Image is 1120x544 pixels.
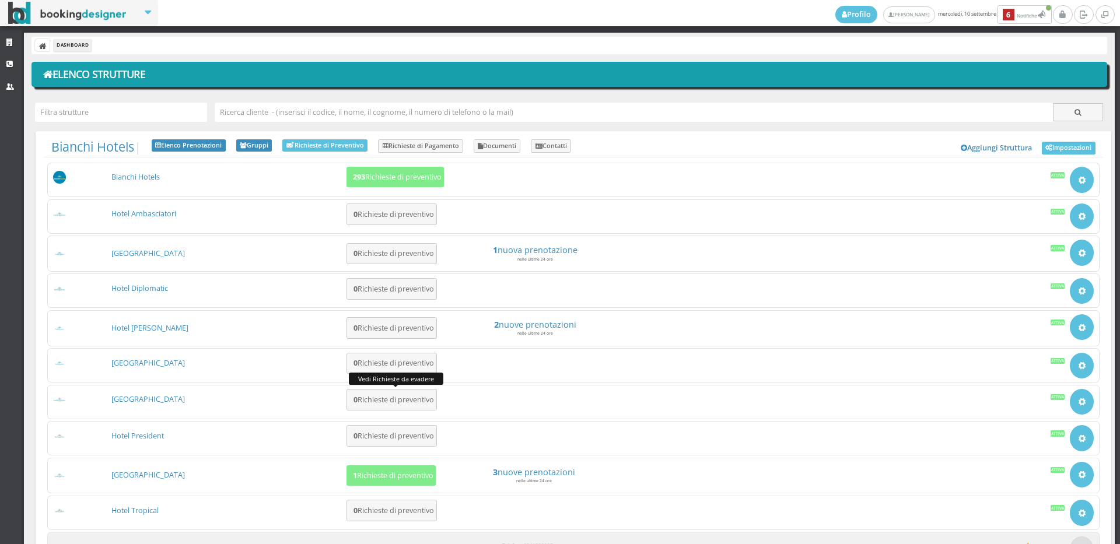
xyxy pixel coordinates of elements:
strong: 3 [493,466,498,478]
h4: nuove prenotazioni [444,467,623,477]
div: Attiva [1051,505,1065,511]
a: Hotel Ambasciatori [111,209,176,219]
button: 293Richieste di preventivo [346,167,444,187]
button: 0Richieste di preventivo [346,389,437,410]
h4: nuove prenotazioni [446,320,624,329]
h5: Richieste di preventivo [349,471,433,480]
a: 1nuova prenotazione [446,245,624,255]
b: 6 [1003,9,1014,21]
img: c99f326e7d3611ed9c9d0608f5526cb6_max100.png [53,361,66,366]
a: [GEOGRAPHIC_DATA] [111,358,185,368]
h5: Richieste di preventivo [350,210,434,219]
a: Hotel Tropical [111,506,159,515]
a: Hotel President [111,431,164,441]
b: 1 [353,471,357,480]
b: 0 [353,284,358,294]
button: 0Richieste di preventivo [346,353,437,374]
b: 0 [353,358,358,368]
h5: Richieste di preventivo [349,173,442,181]
span: | [51,139,141,155]
button: 0Richieste di preventivo [346,317,437,339]
h1: Elenco Strutture [40,65,1100,85]
b: 0 [353,248,358,258]
div: Attiva [1051,172,1065,178]
h5: Richieste di preventivo [350,431,434,440]
a: [GEOGRAPHIC_DATA] [111,470,185,480]
img: d1a594307d3611ed9c9d0608f5526cb6_max100.png [53,397,66,402]
button: 0Richieste di preventivo [346,425,437,447]
input: Filtra strutture [35,103,207,122]
button: 0Richieste di preventivo [346,278,437,300]
img: a22403af7d3611ed9c9d0608f5526cb6_max100.png [53,212,66,217]
div: Attiva [1051,283,1065,289]
img: ea773b7e7d3611ed9c9d0608f5526cb6_max100.png [53,473,66,478]
img: f1a57c167d3611ed9c9d0608f5526cb6_max100.png [53,508,66,514]
a: Documenti [474,139,521,153]
div: Attiva [1051,394,1065,400]
b: 0 [353,323,358,333]
button: 0Richieste di preventivo [346,203,437,225]
a: Contatti [531,139,571,153]
b: 0 [353,395,358,405]
h5: Richieste di preventivo [350,359,434,367]
img: b34dc2487d3611ed9c9d0608f5526cb6_max100.png [53,251,66,257]
a: Bianchi Hotels [111,172,160,182]
img: 56a3b5230dfa11eeb8a602419b1953d8_max100.png [53,171,66,184]
img: c3084f9b7d3611ed9c9d0608f5526cb6_max100.png [53,326,66,331]
a: 2nuove prenotazioni [446,320,624,329]
a: [GEOGRAPHIC_DATA] [111,248,185,258]
img: da2a24d07d3611ed9c9d0608f5526cb6_max100.png [53,434,66,439]
button: 0Richieste di preventivo [346,243,437,265]
h5: Richieste di preventivo [350,285,434,293]
small: nelle ultime 24 ore [517,331,553,336]
a: 3nuove prenotazioni [444,467,623,477]
div: Attiva [1051,209,1065,215]
small: nelle ultime 24 ore [517,257,553,262]
button: 6Notifiche [998,5,1052,24]
a: Impostazioni [1042,142,1095,155]
div: Attiva [1051,430,1065,436]
div: Attiva [1051,467,1065,473]
a: [PERSON_NAME] [883,6,935,23]
b: 0 [353,431,358,441]
img: BookingDesigner.com [8,2,127,24]
strong: 1 [493,244,498,255]
h5: Richieste di preventivo [350,395,434,404]
a: Hotel [PERSON_NAME] [111,323,188,333]
a: Profilo [835,6,877,23]
h5: Richieste di preventivo [350,249,434,258]
button: 1Richieste di preventivo [346,465,436,486]
a: Hotel Diplomatic [111,283,168,293]
a: [GEOGRAPHIC_DATA] [111,394,185,404]
img: baa77dbb7d3611ed9c9d0608f5526cb6_max100.png [53,286,66,292]
a: Richieste di Pagamento [378,139,463,153]
b: 293 [353,172,365,182]
h5: Richieste di preventivo [350,324,434,332]
input: Ricerca cliente - (inserisci il codice, il nome, il cognome, il numero di telefono o la mail) [215,103,1053,122]
a: Aggiungi Struttura [955,139,1039,157]
b: 0 [353,506,358,515]
a: Bianchi Hotels [51,138,134,155]
a: Elenco Prenotazioni [152,139,226,152]
li: Dashboard [54,39,92,52]
div: Attiva [1051,320,1065,325]
div: Attiva [1051,358,1065,364]
h4: nuova prenotazione [446,245,624,255]
span: mercoledì, 10 settembre [835,5,1053,24]
button: 0Richieste di preventivo [346,500,437,521]
h5: Richieste di preventivo [350,506,434,515]
strong: 2 [494,319,499,330]
a: Richieste di Preventivo [282,139,367,152]
small: nelle ultime 24 ore [516,478,552,483]
a: Gruppi [236,139,272,152]
div: Attiva [1051,245,1065,251]
b: 0 [353,209,358,219]
div: Vedi Richieste da evadere [349,373,443,384]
